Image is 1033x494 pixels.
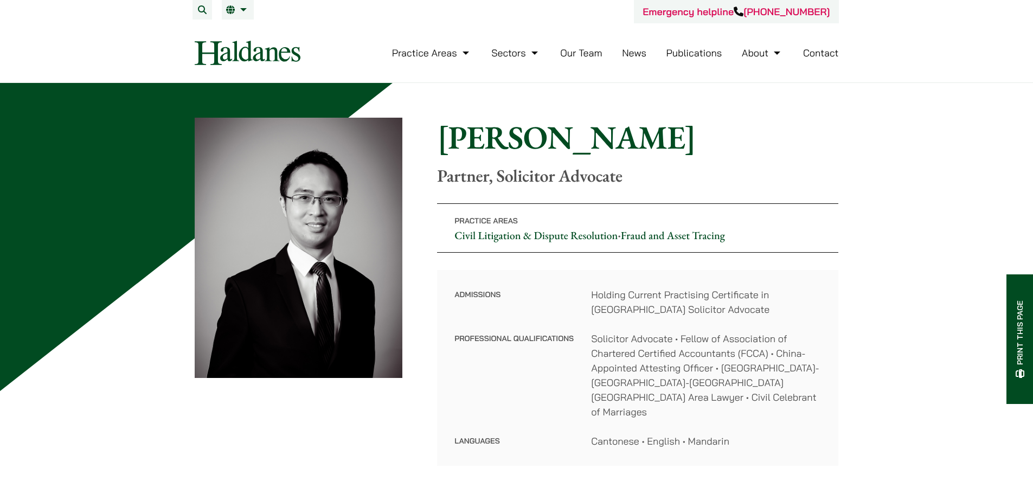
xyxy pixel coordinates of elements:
a: Sectors [491,47,540,59]
a: About [742,47,783,59]
dt: Admissions [454,287,574,331]
img: Logo of Haldanes [195,41,300,65]
dd: Cantonese • English • Mandarin [591,434,821,448]
a: Practice Areas [392,47,472,59]
dd: Holding Current Practising Certificate in [GEOGRAPHIC_DATA] Solicitor Advocate [591,287,821,317]
dt: Languages [454,434,574,448]
a: Emergency helpline[PHONE_NUMBER] [643,5,830,18]
span: Practice Areas [454,216,518,226]
dd: Solicitor Advocate • Fellow of Association of Chartered Certified Accountants (FCCA) • China-Appo... [591,331,821,419]
a: EN [226,5,249,14]
a: Our Team [560,47,602,59]
a: Publications [666,47,722,59]
p: Partner, Solicitor Advocate [437,165,838,186]
dt: Professional Qualifications [454,331,574,434]
h1: [PERSON_NAME] [437,118,838,157]
p: • [437,203,838,253]
a: Fraud and Asset Tracing [621,228,725,242]
a: Contact [803,47,839,59]
a: Civil Litigation & Dispute Resolution [454,228,618,242]
a: News [622,47,646,59]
